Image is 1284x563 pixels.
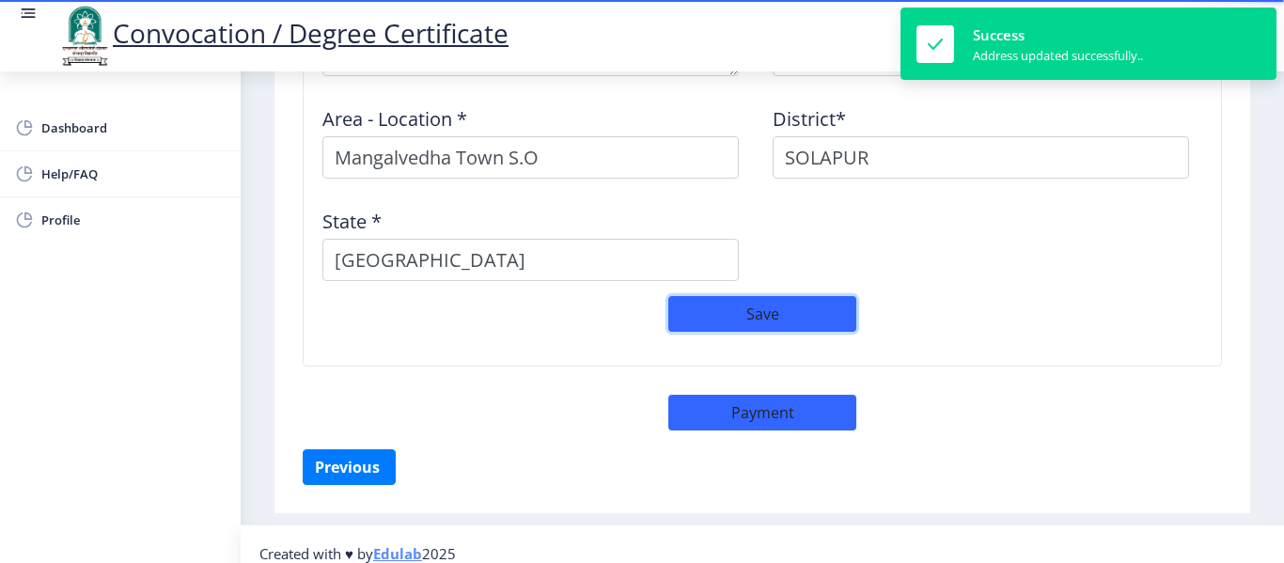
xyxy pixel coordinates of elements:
[56,15,509,51] a: Convocation / Degree Certificate
[973,25,1025,44] span: Success
[41,163,226,185] span: Help/FAQ
[773,136,1189,179] input: District
[668,296,856,332] button: Save
[303,449,396,485] button: Previous ‍
[41,117,226,139] span: Dashboard
[322,212,382,231] label: State *
[41,209,226,231] span: Profile
[373,544,422,563] a: Edulab
[973,47,1143,64] div: Address updated successfully..
[773,110,846,129] label: District*
[322,136,739,179] input: Area - Location
[56,4,113,68] img: logo
[322,110,467,129] label: Area - Location *
[668,395,856,430] button: Payment
[322,239,739,281] input: State
[259,544,456,563] span: Created with ♥ by 2025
